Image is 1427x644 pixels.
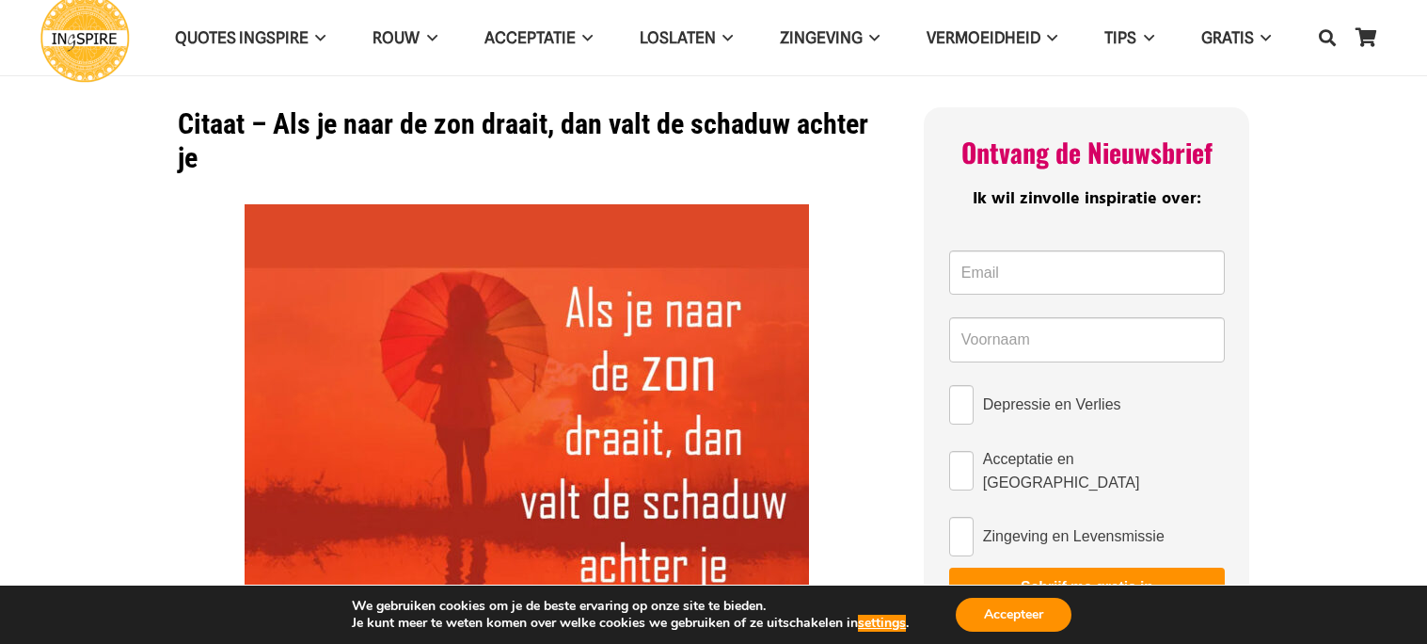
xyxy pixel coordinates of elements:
[780,28,863,47] span: Zingeving
[1040,14,1057,61] span: VERMOEIDHEID Menu
[956,598,1071,632] button: Accepteer
[949,250,1225,296] input: Email
[983,447,1225,494] span: Acceptatie en [GEOGRAPHIC_DATA]
[616,14,756,62] a: LoslatenLoslaten Menu
[903,14,1081,62] a: VERMOEIDHEIDVERMOEIDHEID Menu
[1178,14,1294,62] a: GRATISGRATIS Menu
[461,14,616,62] a: AcceptatieAcceptatie Menu
[863,14,880,61] span: Zingeving Menu
[949,385,974,425] input: Depressie en Verlies
[175,28,309,47] span: QUOTES INGSPIRE
[858,615,906,632] button: settings
[973,185,1201,213] span: Ik wil zinvolle inspiratie over:
[949,317,1225,362] input: Voornaam
[640,28,716,47] span: Loslaten
[1254,14,1271,61] span: GRATIS Menu
[151,14,349,62] a: QUOTES INGSPIREQUOTES INGSPIRE Menu
[309,14,325,61] span: QUOTES INGSPIRE Menu
[1136,14,1153,61] span: TIPS Menu
[949,517,974,556] input: Zingeving en Levensmissie
[756,14,903,62] a: ZingevingZingeving Menu
[716,14,733,61] span: Loslaten Menu
[1201,28,1254,47] span: GRATIS
[1081,14,1177,62] a: TIPSTIPS Menu
[484,28,576,47] span: Acceptatie
[352,615,909,632] p: Je kunt meer te weten komen over welke cookies we gebruiken of ze uitschakelen in .
[961,133,1213,171] span: Ontvang de Nieuwsbrief
[178,107,877,175] h1: Citaat – Als je naar de zon draait, dan valt de schaduw achter je
[373,28,420,47] span: ROUW
[983,393,1121,416] span: Depressie en Verlies
[949,568,1225,607] button: Schrijf me gratis in
[949,451,974,491] input: Acceptatie en [GEOGRAPHIC_DATA]
[927,28,1040,47] span: VERMOEIDHEID
[349,14,460,62] a: ROUWROUW Menu
[1308,14,1346,61] a: Zoeken
[420,14,436,61] span: ROUW Menu
[352,598,909,615] p: We gebruiken cookies om je de beste ervaring op onze site te bieden.
[1104,28,1136,47] span: TIPS
[983,524,1165,548] span: Zingeving en Levensmissie
[576,14,593,61] span: Acceptatie Menu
